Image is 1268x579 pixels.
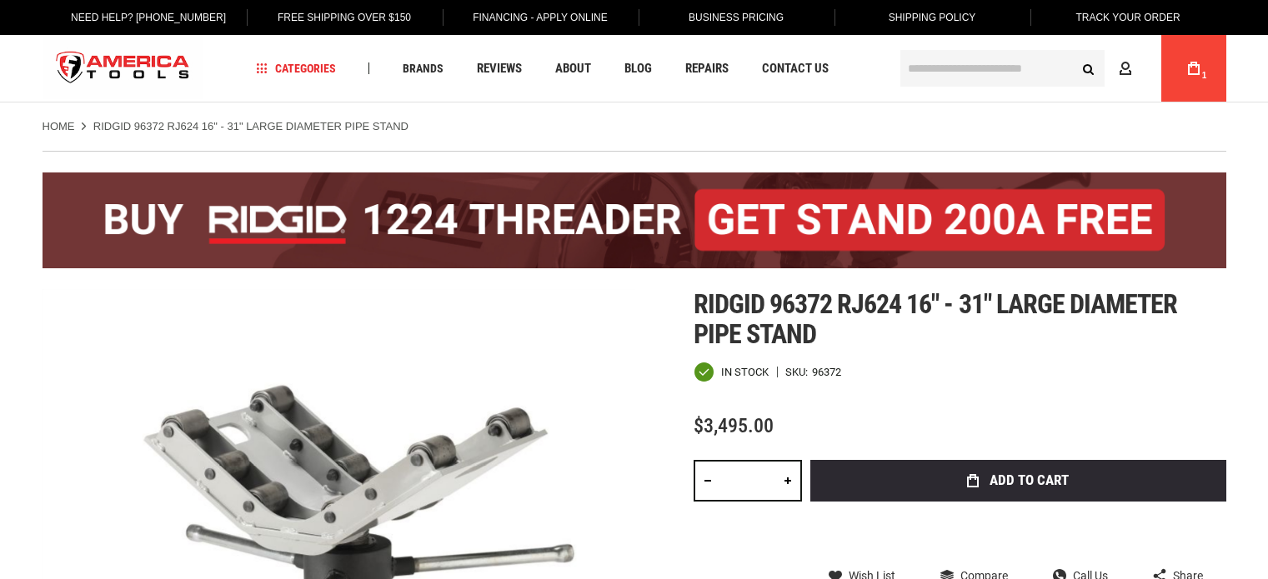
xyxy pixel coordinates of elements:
[403,62,444,74] span: Brands
[990,473,1069,487] span: Add to Cart
[477,62,522,75] span: Reviews
[807,507,1230,555] iframe: Secure express checkout frame
[43,37,204,100] a: store logo
[754,57,836,80] a: Contact Us
[43,119,75,134] a: Home
[624,62,652,75] span: Blog
[694,414,774,437] span: $3,495.00
[889,12,976,23] span: Shipping Policy
[617,57,659,80] a: Blog
[395,57,451,80] a: Brands
[93,120,408,132] strong: RIDGID 96372 RJ624 16" - 31" LARGE DIAMETER PIPE STAND
[469,57,529,80] a: Reviews
[678,57,736,80] a: Repairs
[555,62,591,75] span: About
[248,57,343,80] a: Categories
[812,367,841,377] div: 96372
[43,172,1226,268] img: BOGO: Buy the RIDGID® 1224 Threader (26092), get the 92467 200A Stand FREE!
[256,62,336,74] span: Categories
[1202,71,1207,80] span: 1
[785,367,812,377] strong: SKU
[1073,52,1105,84] button: Search
[548,57,599,80] a: About
[694,362,769,382] div: Availability
[762,62,829,75] span: Contact Us
[685,62,729,75] span: Repairs
[721,367,769,377] span: In stock
[694,288,1178,350] span: Ridgid 96372 rj624 16" - 31" large diameter pipe stand
[810,460,1226,502] button: Add to Cart
[43,37,204,100] img: America Tools
[1178,35,1210,102] a: 1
